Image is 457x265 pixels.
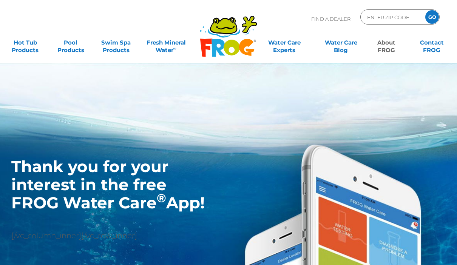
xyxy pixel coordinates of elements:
[366,12,417,23] input: Zip Code Form
[157,191,166,205] sup: ®
[144,35,188,50] a: Fresh MineralWater∞
[256,35,313,50] a: Water CareExperts
[173,46,176,51] sup: ∞
[414,35,449,50] a: ContactFROG
[8,35,43,50] a: Hot TubProducts
[369,35,404,50] a: AboutFROG
[53,35,88,50] a: PoolProducts
[311,9,350,28] p: Find A Dealer
[323,35,359,50] a: Water CareBlog
[99,35,134,50] a: Swim SpaProducts
[11,157,206,212] h1: Thank you for your interest in the free FROG Water Care App!
[425,10,439,24] input: GO
[11,157,206,242] div: [/vc_column_inner][/vc_row_inner]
